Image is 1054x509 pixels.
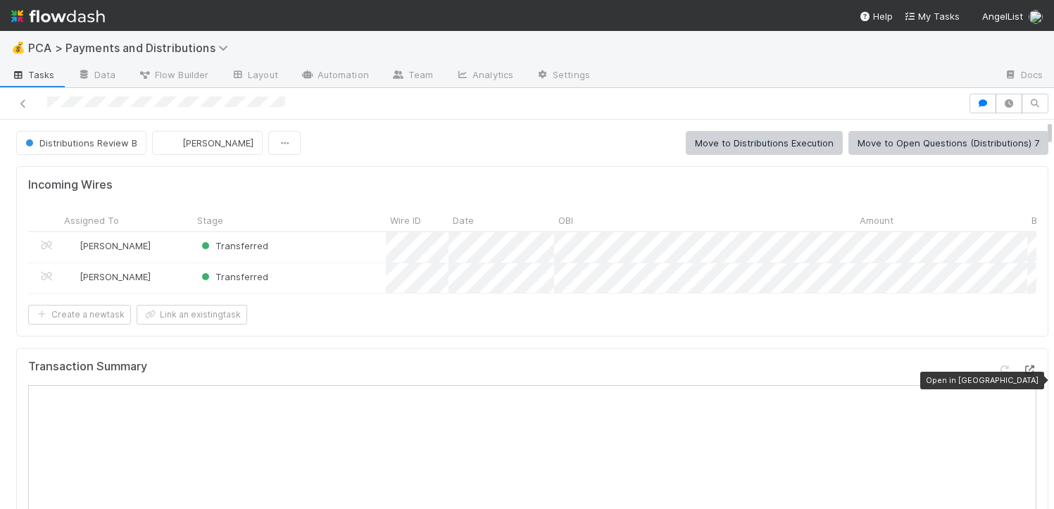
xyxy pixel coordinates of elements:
div: [PERSON_NAME] [65,239,151,253]
a: Automation [289,65,380,87]
span: Distributions Review B [23,137,137,149]
a: Settings [525,65,601,87]
h5: Incoming Wires [28,178,113,192]
span: Transferred [199,271,268,282]
div: Transferred [199,270,268,284]
button: Move to Distributions Execution [686,131,843,155]
span: Tasks [11,68,55,82]
img: logo-inverted-e16ddd16eac7371096b0.svg [11,4,105,28]
h5: Transaction Summary [28,360,147,374]
span: Stage [197,213,223,227]
span: [PERSON_NAME] [80,240,151,251]
button: Create a newtask [28,305,131,325]
span: Transferred [199,240,268,251]
a: Data [66,65,127,87]
span: [PERSON_NAME] [80,271,151,282]
button: Distributions Review B [16,131,146,155]
span: PCA > Payments and Distributions [28,41,235,55]
img: avatar_eacbd5bb-7590-4455-a9e9-12dcb5674423.png [66,271,77,282]
button: [PERSON_NAME] [152,131,263,155]
a: Flow Builder [127,65,220,87]
div: Transferred [199,239,268,253]
a: Analytics [444,65,525,87]
span: Flow Builder [138,68,208,82]
a: Team [380,65,444,87]
span: 💰 [11,42,25,54]
a: Layout [220,65,289,87]
a: My Tasks [904,9,960,23]
span: Assigned To [64,213,119,227]
span: [PERSON_NAME] [182,137,253,149]
div: [PERSON_NAME] [65,270,151,284]
button: Link an existingtask [137,305,247,325]
div: Help [859,9,893,23]
span: AngelList [982,11,1023,22]
img: avatar_eacbd5bb-7590-4455-a9e9-12dcb5674423.png [66,240,77,251]
span: Date [453,213,474,227]
img: avatar_87e1a465-5456-4979-8ac4-f0cdb5bbfe2d.png [164,136,178,150]
img: avatar_e7d5656d-bda2-4d83-89d6-b6f9721f96bd.png [1029,10,1043,24]
a: Docs [993,65,1054,87]
span: OBI [558,213,573,227]
span: Wire ID [390,213,421,227]
span: My Tasks [904,11,960,22]
span: Amount [860,213,893,227]
button: Move to Open Questions (Distributions) 7 [848,131,1048,155]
